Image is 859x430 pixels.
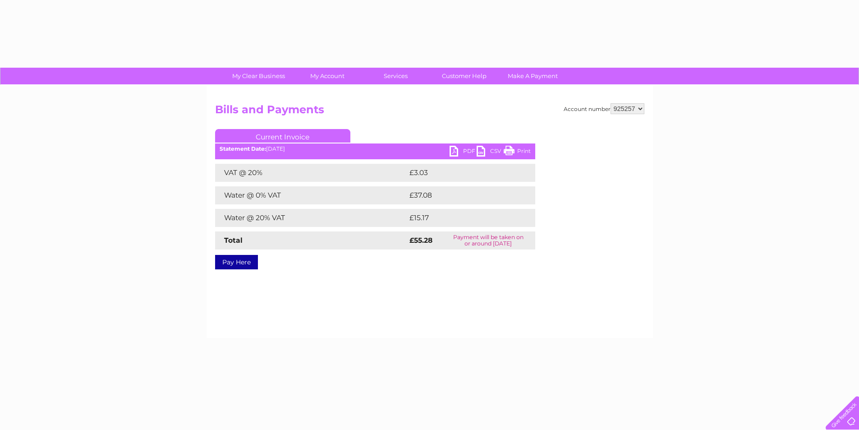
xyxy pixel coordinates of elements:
[224,236,243,245] strong: Total
[441,231,535,250] td: Payment will be taken on or around [DATE]
[290,68,364,84] a: My Account
[496,68,570,84] a: Make A Payment
[215,186,407,204] td: Water @ 0% VAT
[427,68,501,84] a: Customer Help
[215,129,350,143] a: Current Invoice
[450,146,477,159] a: PDF
[477,146,504,159] a: CSV
[407,164,514,182] td: £3.03
[221,68,296,84] a: My Clear Business
[215,103,644,120] h2: Bills and Payments
[564,103,644,114] div: Account number
[409,236,432,245] strong: £55.28
[407,209,515,227] td: £15.17
[215,164,407,182] td: VAT @ 20%
[407,186,517,204] td: £37.08
[215,209,407,227] td: Water @ 20% VAT
[215,146,535,152] div: [DATE]
[504,146,531,159] a: Print
[215,255,258,269] a: Pay Here
[220,145,266,152] b: Statement Date:
[358,68,433,84] a: Services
